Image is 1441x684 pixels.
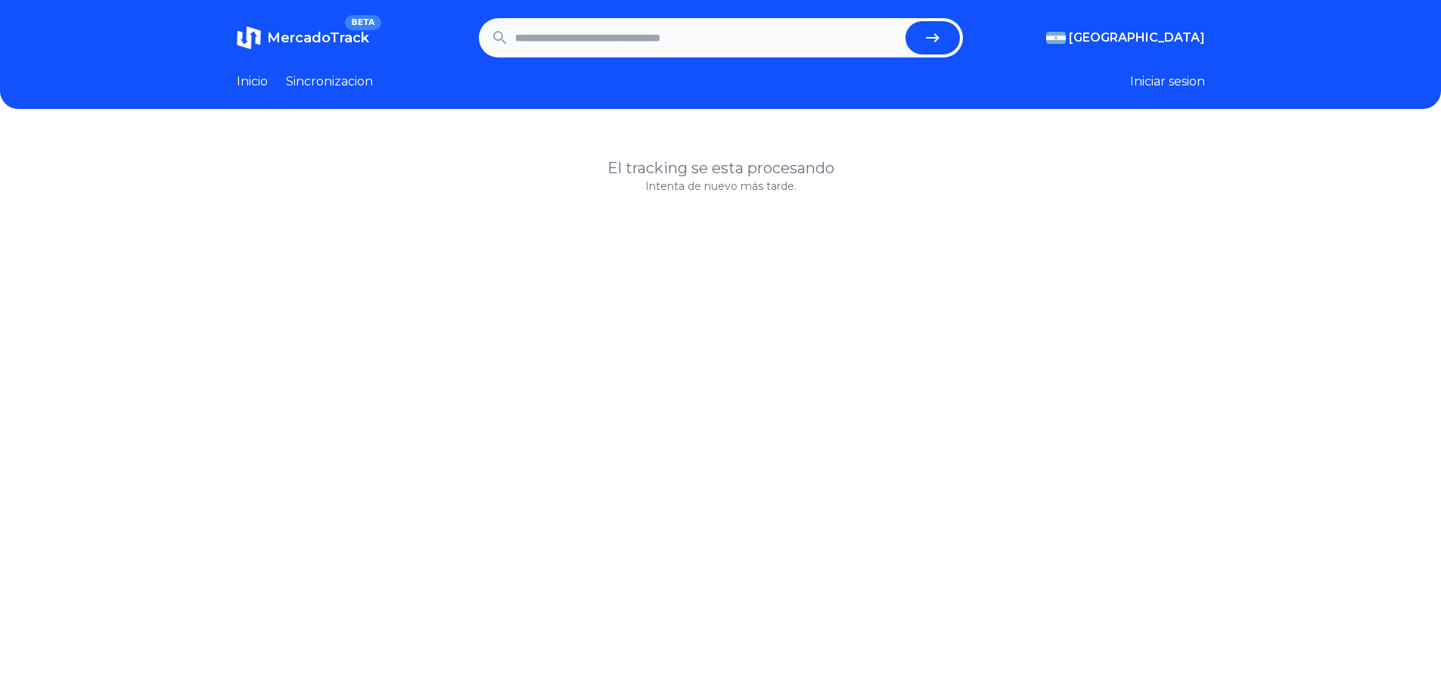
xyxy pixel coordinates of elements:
a: MercadoTrackBETA [237,26,369,50]
img: Argentina [1046,32,1066,44]
h1: El tracking se esta procesando [237,157,1205,179]
button: [GEOGRAPHIC_DATA] [1046,29,1205,47]
button: Iniciar sesion [1130,73,1205,91]
a: Sincronizacion [286,73,373,91]
span: BETA [345,15,380,30]
span: [GEOGRAPHIC_DATA] [1069,29,1205,47]
p: Intenta de nuevo más tarde. [237,179,1205,194]
img: MercadoTrack [237,26,261,50]
span: MercadoTrack [267,30,369,46]
a: Inicio [237,73,268,91]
